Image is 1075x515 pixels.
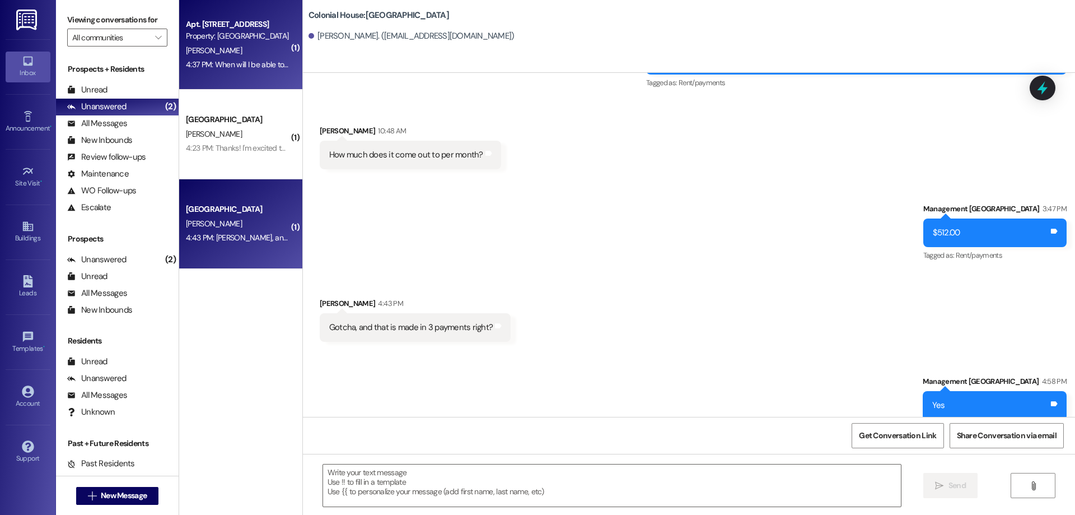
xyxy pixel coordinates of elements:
div: 10:48 AM [375,125,406,137]
div: All Messages [67,118,127,129]
button: New Message [76,487,159,505]
input: All communities [72,29,149,47]
div: [GEOGRAPHIC_DATA] [186,114,289,126]
div: Management [GEOGRAPHIC_DATA] [923,375,1067,391]
button: Share Conversation via email [950,423,1064,448]
div: All Messages [67,389,127,401]
span: Rent/payments [956,250,1003,260]
a: Account [6,382,50,412]
div: $512.00 [933,227,960,239]
div: (2) [162,251,179,268]
div: Unanswered [67,254,127,266]
span: • [40,178,42,185]
a: Site Visit • [6,162,50,192]
div: [GEOGRAPHIC_DATA] [186,203,289,215]
span: Get Conversation Link [859,430,936,442]
a: Buildings [6,217,50,247]
div: 3:47 PM [1040,203,1067,215]
img: ResiDesk Logo [16,10,39,30]
i:  [88,491,96,500]
span: Share Conversation via email [957,430,1057,442]
div: Tagged as: [923,247,1067,263]
div: New Inbounds [67,304,132,316]
i:  [155,33,161,42]
div: Yes [932,400,945,411]
span: • [50,123,52,131]
div: Unanswered [67,373,127,384]
div: (2) [162,98,179,115]
div: Unread [67,356,107,368]
div: Apt. [STREET_ADDRESS] [186,18,289,30]
div: Past Residents [67,458,135,470]
div: WO Follow-ups [67,185,136,197]
a: Support [6,437,50,467]
span: [PERSON_NAME] [186,129,242,139]
button: Get Conversation Link [852,423,943,448]
div: [PERSON_NAME] [320,298,511,313]
a: Inbox [6,52,50,82]
label: Viewing conversations for [67,11,167,29]
div: Unread [67,271,107,282]
div: Prospects [56,233,179,245]
div: Management [GEOGRAPHIC_DATA] [923,203,1067,219]
div: 4:37 PM: When will I be able to see that in my email? Or Can I pay my rent now and the extension ... [186,59,557,69]
div: Review follow-ups [67,151,146,163]
div: Past + Future Residents [56,438,179,449]
span: Send [948,480,966,491]
b: Colonial House: [GEOGRAPHIC_DATA] [309,10,449,21]
span: [PERSON_NAME] [186,219,242,229]
div: 4:43 PM [375,298,403,309]
div: Property: [GEOGRAPHIC_DATA] [186,30,289,42]
div: Maintenance [67,168,129,180]
span: Rent/payments [679,78,726,87]
div: Tagged as: [646,75,1067,91]
i:  [935,481,943,490]
div: Gotcha, and that is made in 3 payments right? [329,322,493,333]
div: How much does it come out to per month? [329,149,483,161]
div: 4:58 PM [1039,375,1067,387]
div: Unknown [67,406,115,418]
span: • [43,343,45,351]
div: 4:43 PM: [PERSON_NAME], and that is made in 3 payments right? [186,233,398,243]
div: All Messages [67,287,127,299]
i:  [1029,481,1037,490]
div: New Inbounds [67,134,132,146]
div: [PERSON_NAME]. ([EMAIL_ADDRESS][DOMAIN_NAME]) [309,30,515,42]
div: [PERSON_NAME] [320,125,501,141]
div: Prospects + Residents [56,63,179,75]
div: Unanswered [67,101,127,113]
a: Leads [6,272,50,302]
a: Templates • [6,327,50,358]
div: Unread [67,84,107,96]
div: Escalate [67,202,111,214]
span: [PERSON_NAME] [186,45,242,55]
span: New Message [101,490,147,502]
div: Residents [56,335,179,347]
button: Send [923,473,978,498]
